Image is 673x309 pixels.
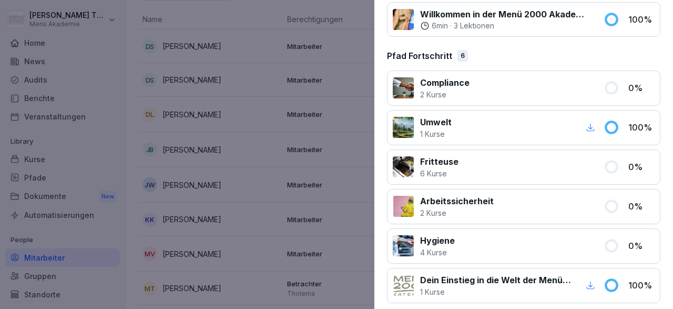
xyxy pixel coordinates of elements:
p: 1 Kurse [420,286,571,297]
div: · [420,21,591,31]
p: 0 % [628,82,655,94]
p: Dein Einstieg in die Welt der Menü 2000 Akademie [420,274,571,286]
p: Umwelt [420,116,452,128]
p: 100 % [628,121,655,134]
p: Pfad Fortschritt [387,49,452,62]
p: 100 % [628,279,655,292]
p: 1 Kurse [420,128,452,139]
p: 6 Kurse [420,168,458,179]
p: 0 % [628,200,655,213]
p: 0 % [628,240,655,252]
p: 0 % [628,161,655,173]
p: 6 min [432,21,448,31]
p: 2 Kurse [420,207,494,218]
p: Hygiene [420,234,455,247]
div: 6 [457,50,468,62]
p: Arbeitssicherheit [420,195,494,207]
p: Willkommen in der Menü 2000 Akademie mit Bounti! [420,8,591,21]
p: Compliance [420,76,470,89]
p: 4 Kurse [420,247,455,258]
p: 100 % [628,13,655,26]
p: 3 Lektionen [454,21,494,31]
p: Fritteuse [420,155,458,168]
p: 2 Kurse [420,89,470,100]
